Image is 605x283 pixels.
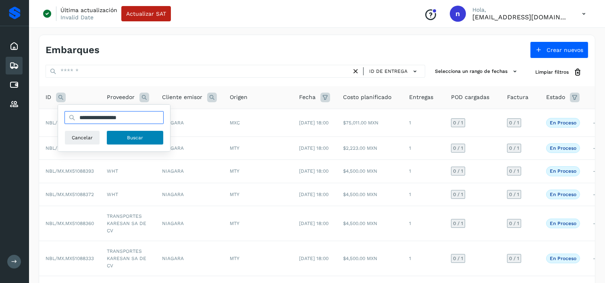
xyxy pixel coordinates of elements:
[472,13,569,21] p: niagara+prod@solvento.mx
[299,221,328,226] span: [DATE] 18:00
[530,41,588,58] button: Crear nuevos
[337,136,403,159] td: $2,223.00 MXN
[6,37,23,55] div: Inicio
[550,168,576,174] p: En proceso
[156,109,223,136] td: NIAGARA
[550,221,576,226] p: En proceso
[60,14,94,21] p: Invalid Date
[509,169,519,174] span: 0 / 1
[586,241,604,276] td: -
[46,221,94,226] span: NBL/MX.MX51088360
[550,145,576,151] p: En proceso
[337,160,403,183] td: $4,500.00 MXN
[156,206,223,241] td: NIAGARA
[46,168,94,174] span: NBL/MX.MX51088393
[46,44,100,56] h4: Embarques
[156,183,223,206] td: NIAGARA
[337,109,403,136] td: $75,011.00 MXN
[586,160,604,183] td: -
[453,192,463,197] span: 0 / 1
[46,120,94,126] span: NBL/MX.MX51088409
[6,57,23,74] div: Embarques
[451,93,489,101] span: POD cargadas
[453,221,463,226] span: 0 / 1
[100,241,156,276] td: TRANSPORTES KARESAN SA DE CV
[453,120,463,125] span: 0 / 1
[107,93,135,101] span: Proveedor
[100,160,156,183] td: WHT
[230,221,239,226] span: MTY
[230,145,239,151] span: MTY
[367,66,422,77] button: ID de entrega
[529,65,588,80] button: Limpiar filtros
[550,192,576,197] p: En proceso
[586,206,604,241] td: -
[337,241,403,276] td: $4,500.00 MXN
[299,120,328,126] span: [DATE] 18:00
[337,206,403,241] td: $4,500.00 MXN
[453,256,463,261] span: 0 / 1
[343,93,391,101] span: Costo planificado
[403,109,445,136] td: 1
[547,47,583,53] span: Crear nuevos
[472,6,569,13] p: Hola,
[535,68,569,76] span: Limpiar filtros
[121,6,171,21] button: Actualizar SAT
[586,136,604,159] td: -
[230,93,247,101] span: Origen
[409,93,433,101] span: Entregas
[453,169,463,174] span: 0 / 1
[156,241,223,276] td: NIAGARA
[299,256,328,261] span: [DATE] 18:00
[403,160,445,183] td: 1
[369,68,407,75] span: ID de entrega
[230,256,239,261] span: MTY
[507,93,528,101] span: Factura
[100,183,156,206] td: WHT
[6,76,23,94] div: Cuentas por pagar
[60,6,117,14] p: Última actualización
[299,93,316,101] span: Fecha
[403,183,445,206] td: 1
[230,168,239,174] span: MTY
[46,192,94,197] span: NBL/MX.MX51088372
[509,120,519,125] span: 0 / 1
[230,192,239,197] span: MTY
[432,65,522,78] button: Selecciona un rango de fechas
[299,145,328,151] span: [DATE] 18:00
[100,206,156,241] td: TRANSPORTES KARESAN SA DE CV
[299,168,328,174] span: [DATE] 18:00
[586,109,604,136] td: -
[546,93,565,101] span: Estado
[586,183,604,206] td: -
[403,206,445,241] td: 1
[46,256,94,261] span: NBL/MX.MX51088333
[550,256,576,261] p: En proceso
[509,146,519,151] span: 0 / 1
[403,241,445,276] td: 1
[509,256,519,261] span: 0 / 1
[156,136,223,159] td: NIAGARA
[156,160,223,183] td: NIAGARA
[403,136,445,159] td: 1
[46,145,94,151] span: NBL/MX.MX51088405
[162,93,202,101] span: Cliente emisor
[46,93,51,101] span: ID
[453,146,463,151] span: 0 / 1
[337,183,403,206] td: $4,500.00 MXN
[126,11,166,17] span: Actualizar SAT
[230,120,240,126] span: MXC
[6,95,23,113] div: Proveedores
[299,192,328,197] span: [DATE] 18:00
[509,192,519,197] span: 0 / 1
[509,221,519,226] span: 0 / 1
[550,120,576,126] p: En proceso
